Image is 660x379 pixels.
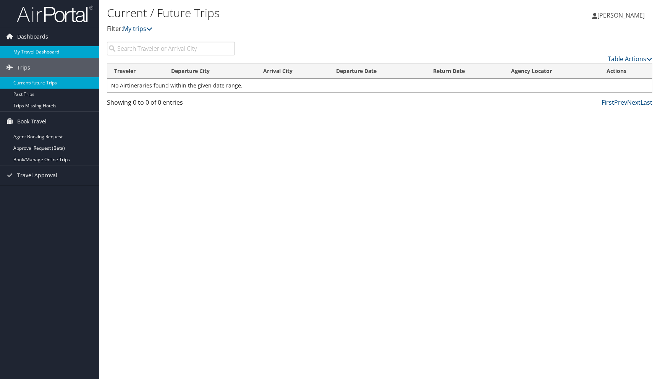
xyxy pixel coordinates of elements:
a: Prev [614,98,627,107]
div: Showing 0 to 0 of 0 entries [107,98,235,111]
span: Book Travel [17,112,47,131]
th: Departure City: activate to sort column ascending [164,64,257,79]
th: Actions [600,64,652,79]
a: Table Actions [608,55,652,63]
span: Dashboards [17,27,48,46]
a: First [602,98,614,107]
span: Travel Approval [17,166,57,185]
th: Traveler: activate to sort column ascending [107,64,164,79]
span: Trips [17,58,30,77]
a: Last [641,98,652,107]
span: [PERSON_NAME] [597,11,645,19]
a: Next [627,98,641,107]
input: Search Traveler or Arrival City [107,42,235,55]
th: Arrival City: activate to sort column ascending [256,64,329,79]
td: No Airtineraries found within the given date range. [107,79,652,92]
h1: Current / Future Trips [107,5,471,21]
th: Return Date: activate to sort column ascending [426,64,504,79]
a: My trips [123,24,152,33]
th: Agency Locator: activate to sort column ascending [504,64,600,79]
th: Departure Date: activate to sort column descending [329,64,426,79]
p: Filter: [107,24,471,34]
a: [PERSON_NAME] [592,4,652,27]
img: airportal-logo.png [17,5,93,23]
